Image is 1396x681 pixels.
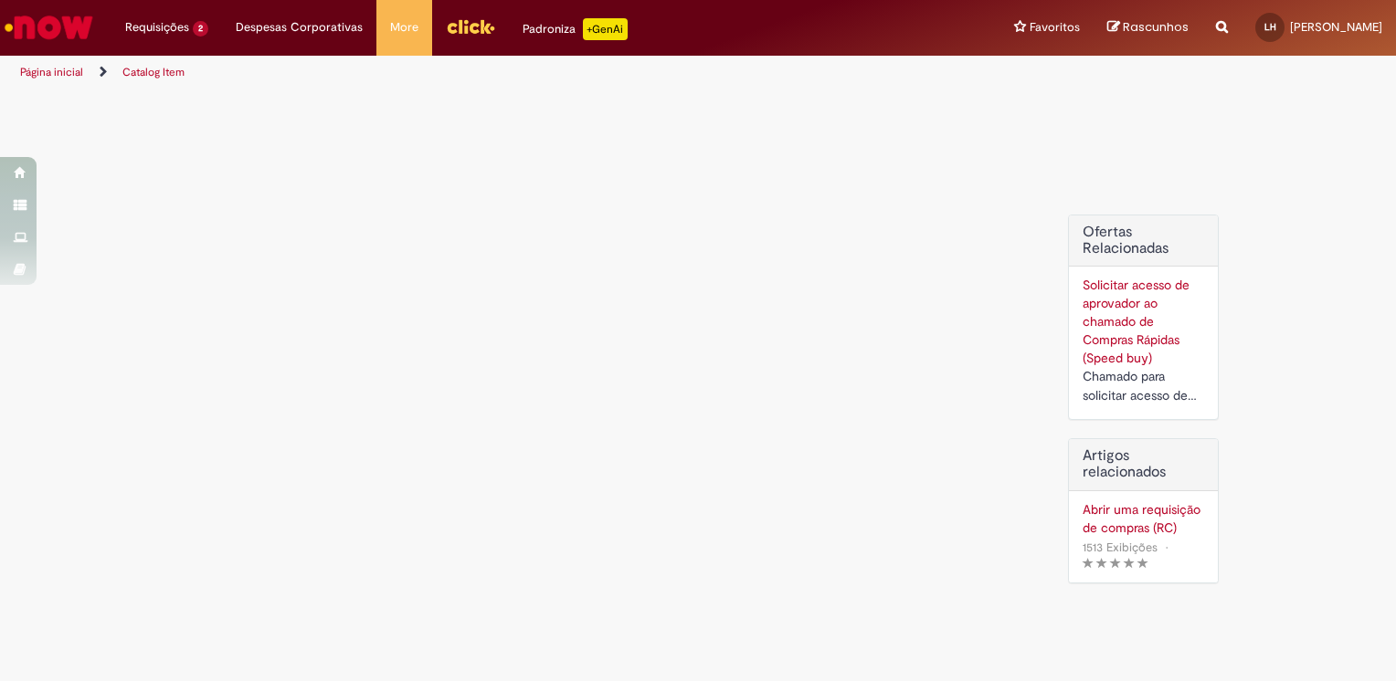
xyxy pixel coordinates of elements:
[1123,18,1189,36] span: Rascunhos
[390,18,418,37] span: More
[523,18,628,40] div: Padroniza
[1083,225,1204,257] h2: Ofertas Relacionadas
[1107,19,1189,37] a: Rascunhos
[14,56,917,89] ul: Trilhas de página
[2,9,96,46] img: ServiceNow
[1083,500,1204,537] a: Abrir uma requisição de compras (RC)
[583,18,628,40] p: +GenAi
[1083,277,1190,366] a: Solicitar acesso de aprovador ao chamado de Compras Rápidas (Speed buy)
[236,18,363,37] span: Despesas Corporativas
[1030,18,1080,37] span: Favoritos
[1161,535,1172,560] span: •
[122,65,185,79] a: Catalog Item
[1290,19,1382,35] span: [PERSON_NAME]
[1083,367,1204,405] div: Chamado para solicitar acesso de aprovador ao ticket de Speed buy
[193,21,208,37] span: 2
[446,13,495,40] img: click_logo_yellow_360x200.png
[1083,448,1204,480] h3: Artigos relacionados
[1264,21,1276,33] span: LH
[20,65,83,79] a: Página inicial
[1068,215,1219,420] div: Ofertas Relacionadas
[125,18,189,37] span: Requisições
[1083,540,1158,555] span: 1513 Exibições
